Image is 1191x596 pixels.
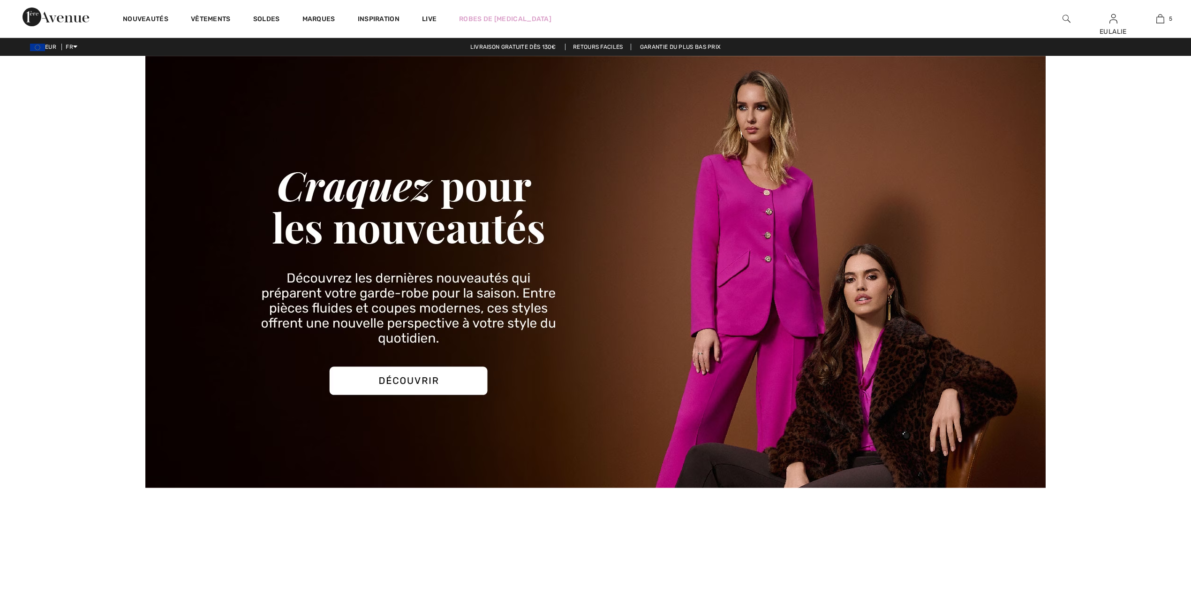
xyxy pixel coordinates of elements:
img: 1ère Avenue [23,8,89,26]
span: FR [66,44,77,50]
span: Inspiration [358,15,400,25]
img: Mon panier [1156,13,1164,24]
div: EULALIE [1090,27,1136,37]
a: Robes de [MEDICAL_DATA] [459,14,551,24]
a: Live [422,14,437,24]
a: Nouveautés [123,15,168,25]
a: Soldes [253,15,280,25]
a: Garantie du plus bas prix [633,44,729,50]
a: Vêtements [191,15,231,25]
a: Livraison gratuite dès 130€ [463,44,564,50]
a: Se connecter [1109,14,1117,23]
a: 5 [1137,13,1183,24]
img: nouveautes par Joseph Ribkoff [145,56,1046,488]
a: Retours faciles [565,44,631,50]
span: 5 [1169,15,1172,23]
span: EUR [30,44,60,50]
img: recherche [1063,13,1070,24]
a: Marques [302,15,335,25]
img: Euro [30,44,45,51]
img: Mes infos [1109,13,1117,24]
